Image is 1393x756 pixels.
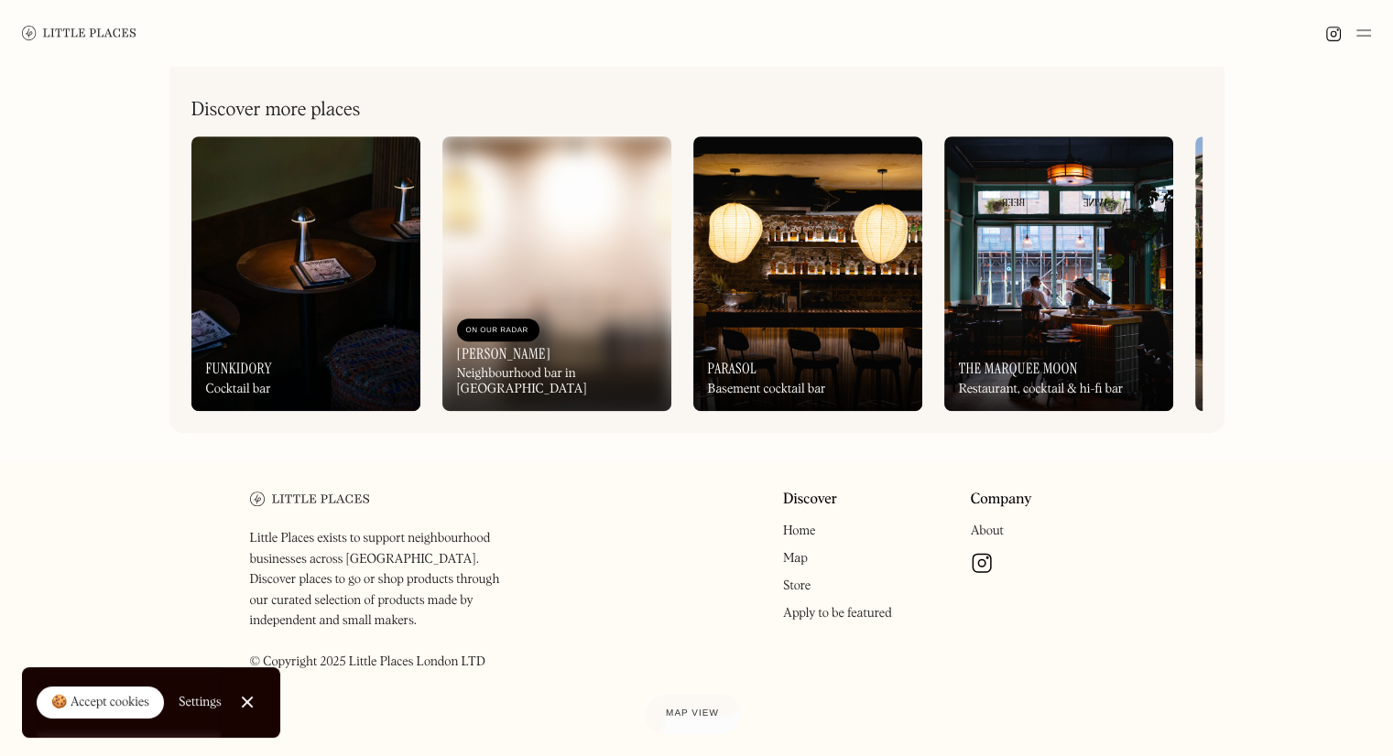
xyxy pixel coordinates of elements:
a: Company [971,491,1032,509]
h3: Funkidory [206,360,272,377]
a: About [971,524,1004,537]
div: Settings [179,696,222,708]
div: Close Cookie Popup [246,702,247,703]
a: FunkidoryCocktail bar [191,136,420,411]
div: Neighbourhood bar in [GEOGRAPHIC_DATA] [457,366,657,397]
a: ParasolBasement cocktail bar [693,136,922,411]
a: Map view [644,694,741,734]
div: 🍪 Accept cookies [51,694,149,712]
h3: The Marquee Moon [959,360,1078,377]
a: Discover [783,491,837,509]
p: Little Places exists to support neighbourhood businesses across [GEOGRAPHIC_DATA]. Discover place... [250,528,518,672]
h2: Discover more places [191,99,361,122]
a: On Our Radar[PERSON_NAME]Neighbourhood bar in [GEOGRAPHIC_DATA] [442,136,671,411]
a: 🍪 Accept cookies [37,686,164,719]
a: Store [783,579,811,592]
h3: [PERSON_NAME] [457,345,551,362]
a: Apply to be featured [783,607,892,620]
div: Restaurant, cocktail & hi-fi bar [959,382,1124,397]
div: Basement cocktail bar [708,382,826,397]
a: Home [783,524,815,537]
a: Close Cookie Popup [229,684,266,720]
span: Map view [666,708,719,718]
a: The Marquee MoonRestaurant, cocktail & hi-fi bar [944,136,1173,411]
a: Settings [179,682,222,723]
div: On Our Radar [466,321,530,340]
a: Map [783,552,808,565]
h3: Parasol [708,360,757,377]
div: Cocktail bar [206,382,271,397]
